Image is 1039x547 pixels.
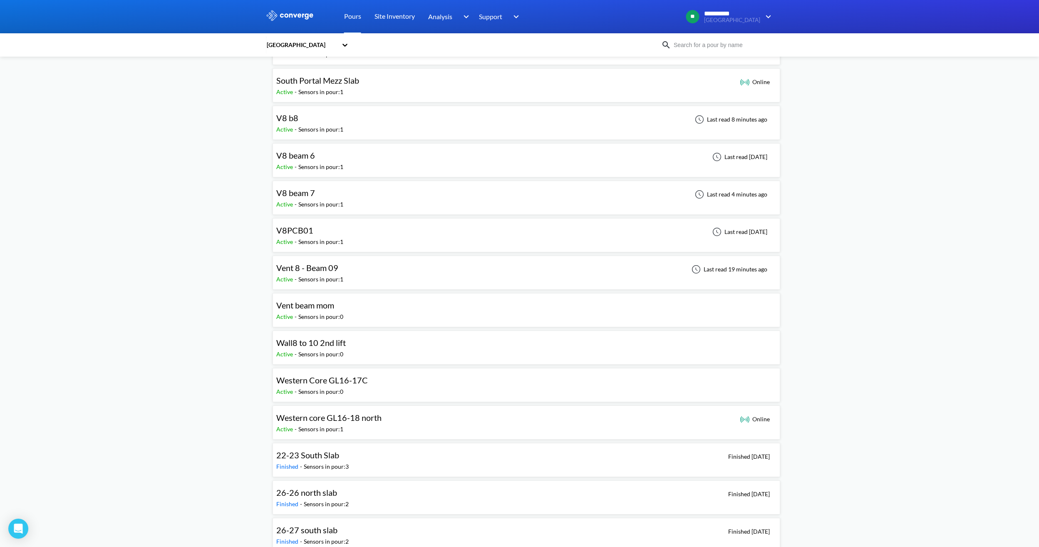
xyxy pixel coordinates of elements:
[276,126,295,133] span: Active
[276,88,295,95] span: Active
[276,201,295,208] span: Active
[273,527,780,535] a: 26-27 south slabFinished-Sensors in pour:2 Finished [DATE]
[276,150,315,160] span: V8 beam 6
[8,519,28,539] div: Open Intercom Messenger
[273,78,780,85] a: South Portal Mezz SlabActive-Sensors in pour:1 Online
[298,200,343,209] div: Sensors in pour: 1
[298,237,343,246] div: Sensors in pour: 1
[295,276,298,283] span: -
[276,413,382,423] span: Western core GL16-18 north
[273,453,780,460] a: 22-23 South SlabFinished-Sensors in pour:3 Finished [DATE]
[276,538,300,545] span: Finished
[273,340,780,347] a: Wall8 to 10 2nd liftActive-Sensors in pour:0
[740,77,750,87] img: online_icon.svg
[276,351,295,358] span: Active
[295,201,298,208] span: -
[300,538,304,545] span: -
[690,114,770,124] div: Last read 8 minutes ago
[276,263,338,273] span: Vent 8 - Beam 09
[690,189,770,199] div: Last read 4 minutes ago
[661,40,671,50] img: icon-search.svg
[726,527,770,536] div: Finished [DATE]
[760,12,774,22] img: downArrow.svg
[276,425,295,433] span: Active
[740,414,770,424] div: Online
[508,12,521,22] img: downArrow.svg
[273,265,780,272] a: Vent 8 - Beam 09Active-Sensors in pour:1Last read 19 minutes ago
[708,152,770,162] div: Last read [DATE]
[273,153,780,160] a: V8 beam 6Active-Sensors in pour:1Last read [DATE]
[276,113,298,123] span: V8 b8
[276,238,295,245] span: Active
[704,17,760,23] span: [GEOGRAPHIC_DATA]
[687,264,770,274] div: Last read 19 minutes ago
[266,40,337,50] div: [GEOGRAPHIC_DATA]
[304,537,349,546] div: Sensors in pour: 2
[276,500,300,507] span: Finished
[273,190,780,197] a: V8 beam 7Active-Sensors in pour:1Last read 4 minutes ago
[298,275,343,284] div: Sensors in pour: 1
[298,87,343,97] div: Sensors in pour: 1
[726,452,770,461] div: Finished [DATE]
[276,338,346,348] span: Wall8 to 10 2nd lift
[276,487,337,497] span: 26-26 north slab
[304,462,349,471] div: Sensors in pour: 3
[726,490,770,499] div: Finished [DATE]
[295,163,298,170] span: -
[276,300,334,310] span: Vent beam mom
[273,490,780,497] a: 26-26 north slabFinished-Sensors in pour:2 Finished [DATE]
[273,303,780,310] a: Vent beam momActive-Sensors in pour:0
[276,225,313,235] span: V8PCB01
[276,188,315,198] span: V8 beam 7
[273,228,780,235] a: V8PCB01Active-Sensors in pour:1Last read [DATE]
[295,313,298,320] span: -
[298,162,343,172] div: Sensors in pour: 1
[304,500,349,509] div: Sensors in pour: 2
[276,75,359,85] span: South Portal Mezz Slab
[295,388,298,395] span: -
[298,125,343,134] div: Sensors in pour: 1
[273,115,780,122] a: V8 b8Active-Sensors in pour:1Last read 8 minutes ago
[298,350,343,359] div: Sensors in pour: 0
[300,463,304,470] span: -
[298,425,343,434] div: Sensors in pour: 1
[298,387,343,396] div: Sensors in pour: 0
[295,88,298,95] span: -
[276,276,295,283] span: Active
[479,11,502,22] span: Support
[671,40,772,50] input: Search for a pour by name
[273,415,780,422] a: Western core GL16-18 northActive-Sensors in pour:1 Online
[276,388,295,395] span: Active
[300,500,304,507] span: -
[740,77,770,87] div: Online
[458,12,471,22] img: downArrow.svg
[295,51,298,58] span: -
[276,163,295,170] span: Active
[298,312,343,321] div: Sensors in pour: 0
[273,378,780,385] a: Western Core GL16-17CActive-Sensors in pour:0
[276,525,337,535] span: 26-27 south slab
[276,463,300,470] span: Finished
[740,414,750,424] img: online_icon.svg
[295,425,298,433] span: -
[276,375,368,385] span: Western Core GL16-17C
[708,227,770,237] div: Last read [DATE]
[266,10,314,21] img: logo_ewhite.svg
[295,126,298,133] span: -
[295,238,298,245] span: -
[295,351,298,358] span: -
[276,51,295,58] span: Active
[428,11,452,22] span: Analysis
[276,450,339,460] span: 22-23 South Slab
[276,313,295,320] span: Active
